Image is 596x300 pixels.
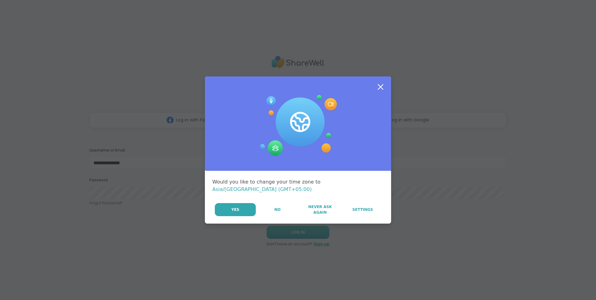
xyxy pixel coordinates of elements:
[231,207,239,212] span: Yes
[274,207,281,212] span: No
[302,204,338,215] span: Never Ask Again
[212,178,384,193] div: Would you like to change your time zone to
[212,186,312,192] span: Asia/[GEOGRAPHIC_DATA] (GMT+05:00)
[299,203,341,216] button: Never Ask Again
[215,203,256,216] button: Yes
[342,203,384,216] a: Settings
[352,207,373,212] span: Settings
[256,203,298,216] button: No
[259,95,337,156] img: Session Experience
